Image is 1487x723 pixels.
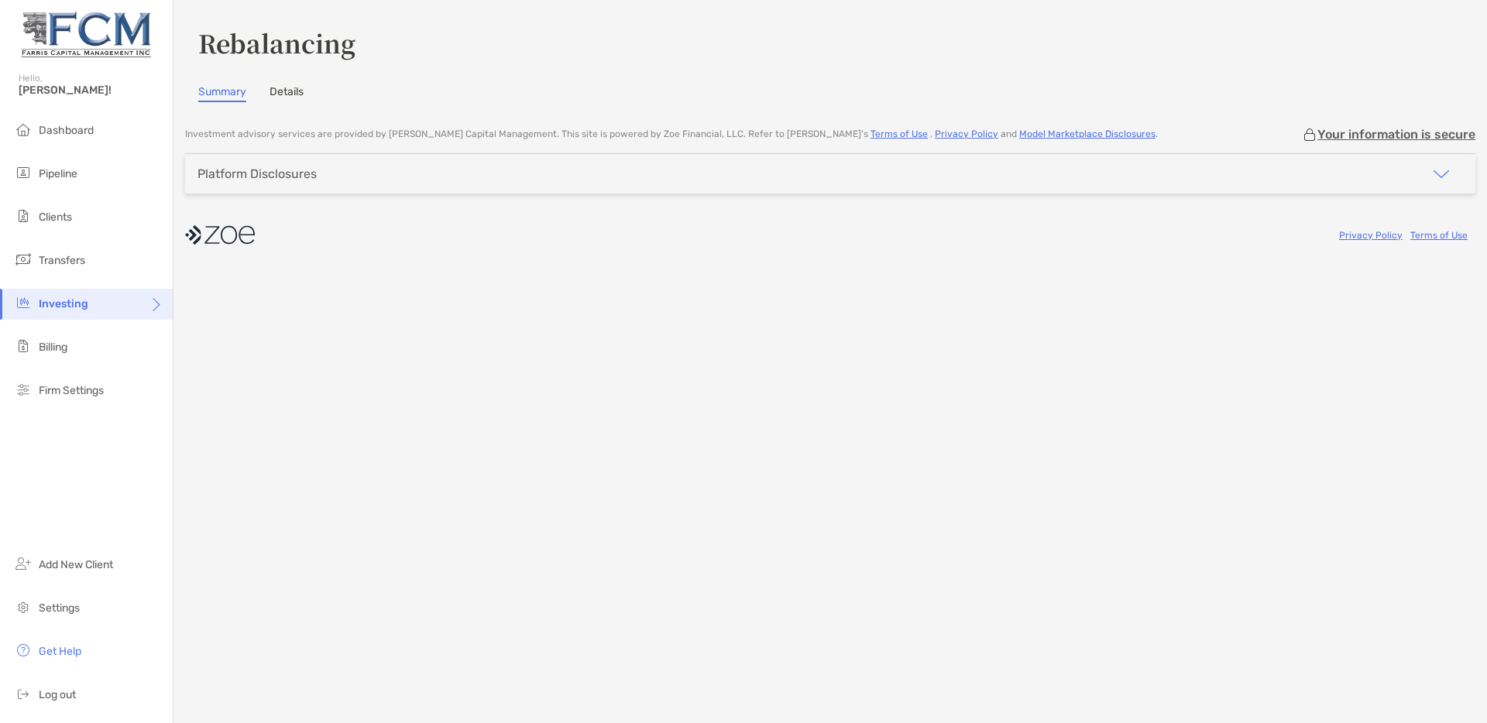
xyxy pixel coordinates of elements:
[1410,230,1468,241] a: Terms of Use
[39,688,76,701] span: Log out
[39,124,94,137] span: Dashboard
[39,297,88,310] span: Investing
[14,337,33,355] img: billing icon
[14,293,33,312] img: investing icon
[14,120,33,139] img: dashboard icon
[198,85,246,102] a: Summary
[39,167,77,180] span: Pipeline
[1317,127,1475,142] p: Your information is secure
[19,6,154,62] img: Zoe Logo
[198,25,1462,60] h3: Rebalancing
[270,85,304,102] a: Details
[14,598,33,616] img: settings icon
[39,645,81,658] span: Get Help
[1019,128,1156,139] a: Model Marketplace Disclosures
[1339,230,1403,241] a: Privacy Policy
[197,166,317,181] div: Platform Disclosures
[14,554,33,573] img: add_new_client icon
[185,218,255,252] img: company logo
[39,558,113,571] span: Add New Client
[185,128,1158,140] p: Investment advisory services are provided by [PERSON_NAME] Capital Management . This site is powe...
[14,163,33,182] img: pipeline icon
[14,380,33,399] img: firm-settings icon
[14,207,33,225] img: clients icon
[39,341,67,354] span: Billing
[39,384,104,397] span: Firm Settings
[871,128,928,139] a: Terms of Use
[935,128,998,139] a: Privacy Policy
[14,684,33,703] img: logout icon
[1432,165,1451,183] img: icon arrow
[39,254,85,267] span: Transfers
[39,601,80,615] span: Settings
[14,641,33,660] img: get-help icon
[39,211,72,224] span: Clients
[14,250,33,269] img: transfers icon
[19,84,163,97] span: [PERSON_NAME]!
